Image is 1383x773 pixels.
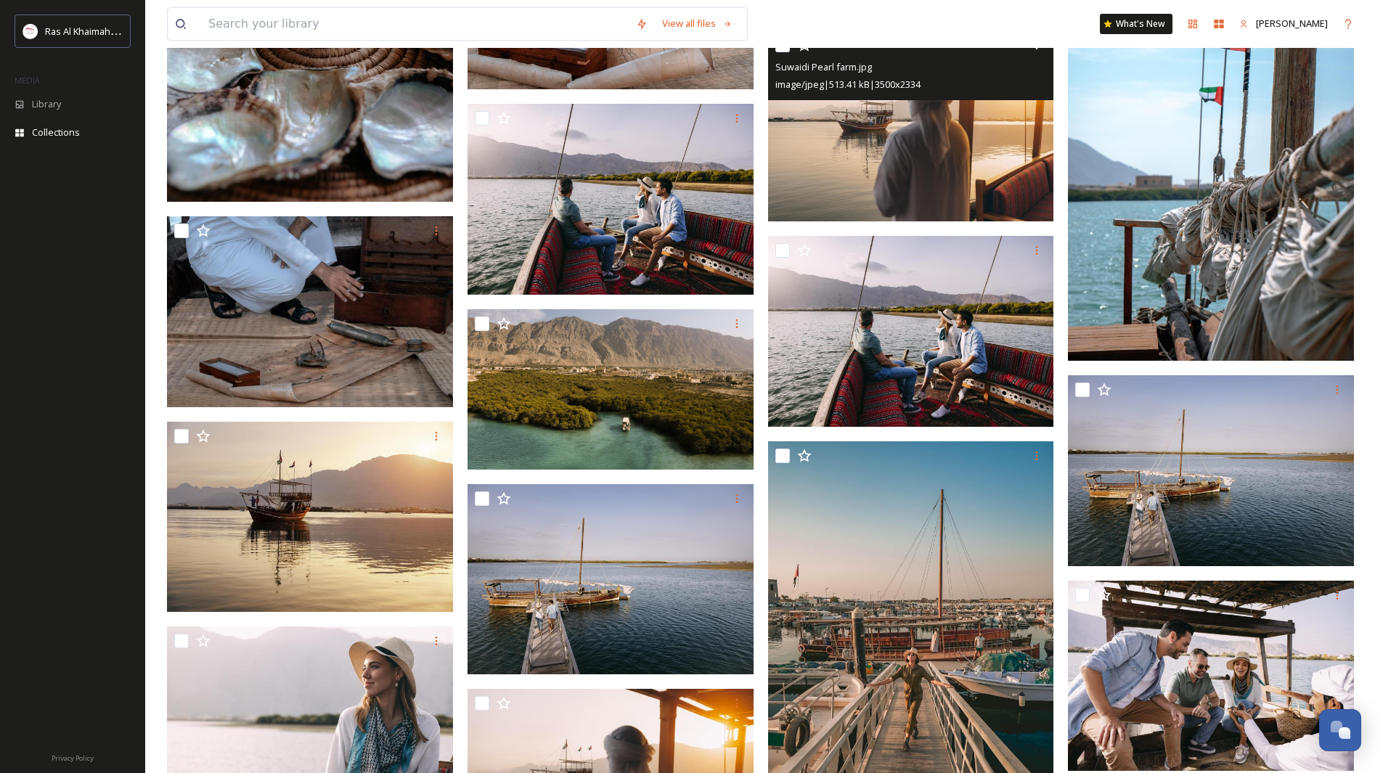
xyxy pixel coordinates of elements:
a: [PERSON_NAME] [1232,9,1335,38]
a: Privacy Policy [52,748,94,766]
span: Privacy Policy [52,753,94,763]
span: Suwaidi Pearl farm.jpg [775,60,872,73]
input: Search your library [201,8,629,40]
a: What's New [1100,14,1172,34]
img: Suwaidi Pearl Farm .jpg [1068,581,1354,772]
img: Al Suwaidi Pearl farm.jpg [768,236,1054,427]
span: [PERSON_NAME] [1256,17,1328,30]
img: Logo_RAKTDA_RGB-01.png [23,24,38,38]
img: Suwaidi Pearl Farm traditional boat.jpg [468,104,754,295]
a: View all files [655,9,740,38]
button: Open Chat [1319,709,1361,751]
img: Traditional pearl diving boat.jpg [1068,375,1354,566]
img: Suwaidi Pearl Farm traditional boat.jpg [167,422,453,613]
span: Collections [32,126,80,139]
span: Ras Al Khaimah Tourism Development Authority [45,24,250,38]
span: Library [32,97,61,111]
img: Al Rams - Suwaidi Pearl farm.PNG [468,309,754,470]
img: Suwaidi Pearl Farm.jpg [167,216,453,407]
img: Suwaidi Pearl farm.jpg [768,30,1054,221]
img: Al Suwaidi Pearl farm- boat.jpg [468,484,754,675]
span: image/jpeg | 513.41 kB | 3500 x 2334 [775,78,921,91]
span: MEDIA [15,75,40,86]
